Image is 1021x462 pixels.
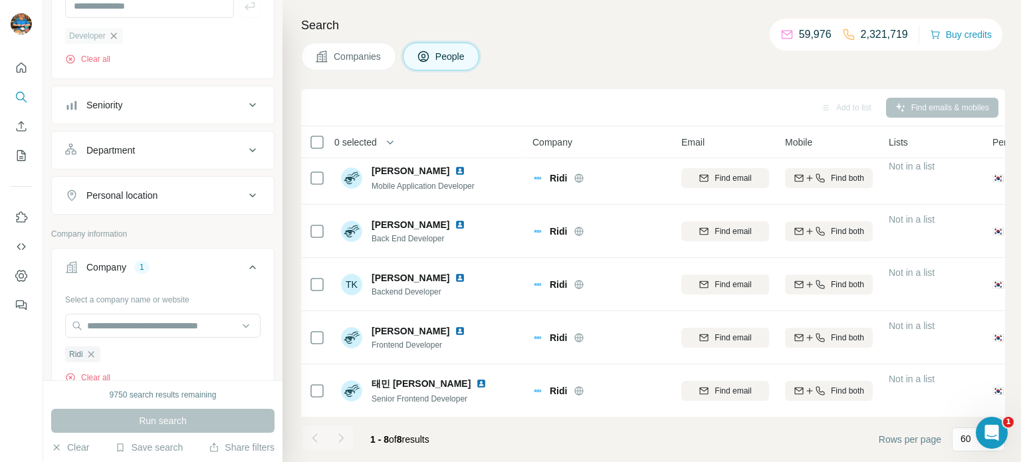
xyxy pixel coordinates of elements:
div: Company [86,261,126,274]
button: Use Surfe on LinkedIn [11,205,32,229]
span: Find both [831,172,864,184]
button: Find email [681,168,769,188]
span: People [435,50,466,63]
iframe: Intercom live chat [976,417,1008,449]
span: [PERSON_NAME] [372,218,449,231]
span: Developer [69,30,106,42]
span: Find email [715,279,751,290]
div: 1 [134,261,150,273]
img: LinkedIn logo [476,378,487,389]
span: Ridi [550,331,567,344]
span: Senior Frontend Developer [372,394,467,404]
span: Mobile [785,136,812,149]
span: Not in a list [889,320,935,331]
span: Ridi [550,278,567,291]
span: [PERSON_NAME] [372,164,449,177]
button: Clear all [65,372,110,384]
img: Logo of Ridi [532,332,543,343]
button: Share filters [209,441,275,454]
span: [PERSON_NAME] [372,324,449,338]
span: Back End Developer [372,233,471,245]
span: 🇰🇷 [992,172,1004,185]
h4: Search [301,16,1005,35]
button: Find email [681,328,769,348]
span: Ridi [550,172,567,185]
img: Logo of Ridi [532,386,543,396]
span: Ridi [550,225,567,238]
span: Backend Developer [372,286,471,298]
button: Find email [681,381,769,401]
span: Find both [831,385,864,397]
span: Rows per page [879,433,941,446]
span: Find email [715,385,751,397]
span: 🇰🇷 [992,225,1004,238]
span: 1 - 8 [370,434,389,445]
img: Logo of Ridi [532,226,543,237]
span: Company [532,136,572,149]
span: [PERSON_NAME] [372,271,449,285]
div: Department [86,144,135,157]
div: 9750 search results remaining [110,389,217,401]
button: Department [52,134,274,166]
span: Find email [715,332,751,344]
p: 2,321,719 [861,27,908,43]
span: Ridi [550,384,567,398]
img: Avatar [341,380,362,402]
p: Company information [51,228,275,240]
div: Select a company name or website [65,289,261,306]
button: Dashboard [11,264,32,288]
img: LinkedIn logo [455,273,465,283]
div: Seniority [86,98,122,112]
span: Find both [831,225,864,237]
button: Find both [785,221,873,241]
button: Clear all [65,53,110,65]
span: Find both [831,279,864,290]
button: Seniority [52,89,274,121]
span: 8 [397,434,402,445]
span: results [370,434,429,445]
span: Not in a list [889,267,935,278]
button: Clear [51,441,89,454]
span: Not in a list [889,214,935,225]
img: Avatar [341,327,362,348]
span: 태민 [PERSON_NAME] [372,377,471,390]
span: Companies [334,50,382,63]
span: 🇰🇷 [992,384,1004,398]
span: Find both [831,332,864,344]
span: 🇰🇷 [992,331,1004,344]
span: Find email [715,172,751,184]
button: Company1 [52,251,274,289]
p: 59,976 [799,27,832,43]
span: Lists [889,136,908,149]
img: Logo of Ridi [532,279,543,290]
img: Logo of Ridi [532,173,543,183]
span: Frontend Developer [372,339,471,351]
button: Personal location [52,179,274,211]
button: Find both [785,381,873,401]
button: Use Surfe API [11,235,32,259]
button: Search [11,85,32,109]
button: Buy credits [930,25,992,44]
button: Find both [785,328,873,348]
span: Mobile Application Developer [372,181,475,191]
img: LinkedIn logo [455,219,465,230]
img: Avatar [341,168,362,189]
span: Not in a list [889,374,935,384]
span: Email [681,136,705,149]
span: of [389,434,397,445]
img: LinkedIn logo [455,326,465,336]
button: Find email [681,221,769,241]
img: Avatar [341,221,362,242]
button: Save search [115,441,183,454]
button: My lists [11,144,32,168]
button: Find both [785,275,873,294]
button: Quick start [11,56,32,80]
div: Personal location [86,189,158,202]
span: Ridi [69,348,83,360]
p: 60 [961,432,971,445]
img: Avatar [11,13,32,35]
button: Enrich CSV [11,114,32,138]
span: 1 [1003,417,1014,427]
img: LinkedIn logo [455,166,465,176]
span: 0 selected [334,136,377,149]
